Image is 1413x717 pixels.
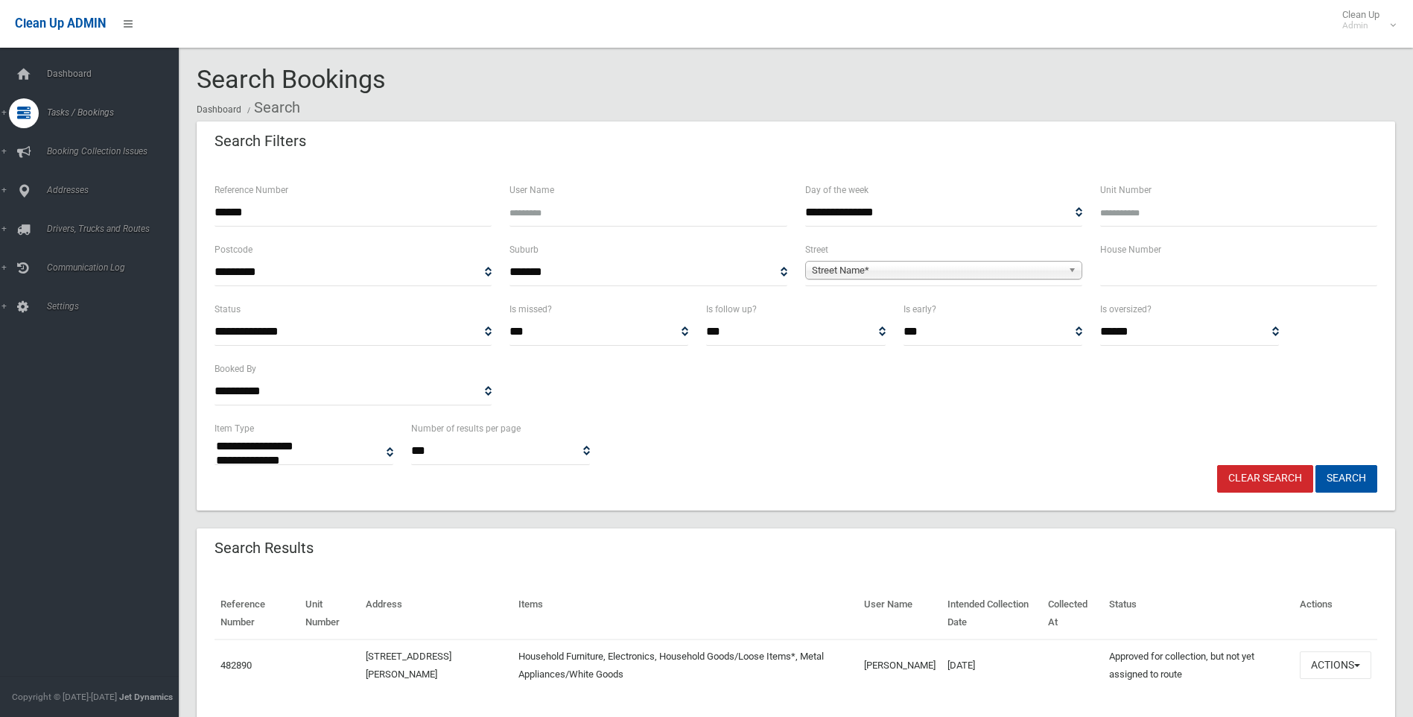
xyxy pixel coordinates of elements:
th: Unit Number [299,588,361,639]
td: [PERSON_NAME] [858,639,942,691]
label: Suburb [509,241,539,258]
li: Search [244,94,300,121]
button: Search [1315,465,1377,493]
span: Clean Up [1335,9,1394,31]
span: Search Bookings [197,64,386,94]
button: Actions [1300,651,1371,679]
span: Copyright © [DATE]-[DATE] [12,692,117,702]
th: Collected At [1042,588,1102,639]
header: Search Results [197,534,331,563]
span: Booking Collection Issues [42,146,190,157]
th: Address [360,588,512,639]
span: Communication Log [42,262,190,273]
th: User Name [858,588,942,639]
header: Search Filters [197,127,324,156]
span: Clean Up ADMIN [15,16,106,31]
strong: Jet Dynamics [119,692,173,702]
label: Item Type [215,420,254,437]
span: Addresses [42,185,190,195]
label: Postcode [215,241,253,258]
label: Day of the week [805,182,869,198]
th: Actions [1294,588,1377,639]
label: Is missed? [509,301,552,318]
label: Is follow up? [706,301,757,318]
th: Items [512,588,858,639]
td: Household Furniture, Electronics, Household Goods/Loose Items*, Metal Appliances/White Goods [512,639,858,691]
th: Status [1103,588,1294,639]
a: Dashboard [197,104,241,115]
label: User Name [509,182,554,198]
a: [STREET_ADDRESS][PERSON_NAME] [366,651,451,680]
a: Clear Search [1217,465,1313,493]
label: Reference Number [215,182,288,198]
span: Drivers, Trucks and Routes [42,224,190,234]
label: Status [215,301,241,318]
label: Is oversized? [1100,301,1152,318]
span: Street Name* [812,262,1062,279]
td: Approved for collection, but not yet assigned to route [1103,639,1294,691]
label: Unit Number [1100,182,1152,198]
span: Dashboard [42,69,190,79]
span: Settings [42,301,190,312]
label: Booked By [215,361,256,377]
span: Tasks / Bookings [42,107,190,118]
a: 482890 [220,660,252,671]
label: Number of results per page [411,420,521,437]
small: Admin [1342,20,1379,31]
label: House Number [1100,241,1161,258]
th: Intended Collection Date [942,588,1042,639]
th: Reference Number [215,588,299,639]
label: Is early? [904,301,936,318]
td: [DATE] [942,639,1042,691]
label: Street [805,241,828,258]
